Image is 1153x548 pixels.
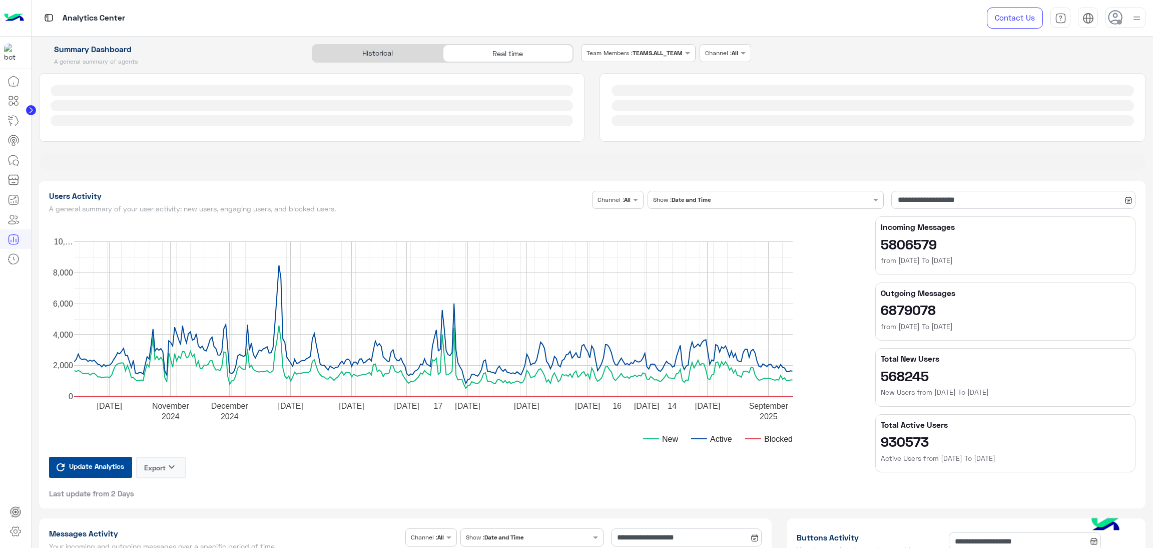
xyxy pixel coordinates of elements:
[710,435,732,443] text: Active
[1130,12,1143,25] img: profile
[49,528,402,538] h1: Messages Activity
[881,453,1130,463] h6: Active Users from [DATE] To [DATE]
[69,392,73,401] text: 0
[760,412,778,421] text: 2025
[49,191,589,201] h1: Users Activity
[881,236,1130,252] h2: 5806579
[49,488,134,498] span: Last update from 2 Days
[668,402,677,410] text: 14
[136,457,186,478] button: Exportkeyboard_arrow_down
[881,368,1130,384] h2: 568245
[162,412,180,421] text: 2024
[339,402,364,410] text: [DATE]
[881,322,1130,332] h6: from [DATE] To [DATE]
[54,237,73,246] text: 10,…
[613,402,622,410] text: 16
[4,44,22,62] img: 1403182699927242
[67,459,127,473] span: Update Analytics
[1088,508,1123,543] img: hulul-logo.png
[514,402,539,410] text: [DATE]
[394,402,419,410] text: [DATE]
[881,288,1130,298] h5: Outgoing Messages
[4,8,24,29] img: Logo
[1055,13,1066,24] img: tab
[881,302,1130,318] h2: 6879078
[49,457,132,478] button: Update Analytics
[749,402,788,410] text: September
[53,361,73,370] text: 2,000
[1050,8,1070,29] a: tab
[63,12,125,25] p: Analytics Center
[695,402,720,410] text: [DATE]
[53,268,73,277] text: 8,000
[43,12,55,24] img: tab
[797,532,945,542] h1: Buttons Activity
[662,435,678,443] text: New
[53,331,73,339] text: 4,000
[574,402,600,410] text: [DATE]
[881,420,1130,430] h5: Total Active Users
[987,8,1043,29] a: Contact Us
[152,402,189,410] text: November
[881,387,1130,397] h6: New Users from [DATE] To [DATE]
[166,461,178,473] i: keyboard_arrow_down
[881,222,1130,232] h5: Incoming Messages
[634,402,659,410] text: [DATE]
[455,402,480,410] text: [DATE]
[49,216,858,457] svg: A chart.
[764,435,793,443] text: Blocked
[433,402,442,410] text: 17
[220,412,238,421] text: 2024
[881,433,1130,449] h2: 930573
[278,402,303,410] text: [DATE]
[881,354,1130,364] h5: Total New Users
[49,205,589,213] h5: A general summary of your user activity: new users, engaging users, and blocked users.
[97,402,122,410] text: [DATE]
[881,255,1130,265] h6: from [DATE] To [DATE]
[53,300,73,308] text: 6,000
[1082,13,1094,24] img: tab
[211,402,248,410] text: December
